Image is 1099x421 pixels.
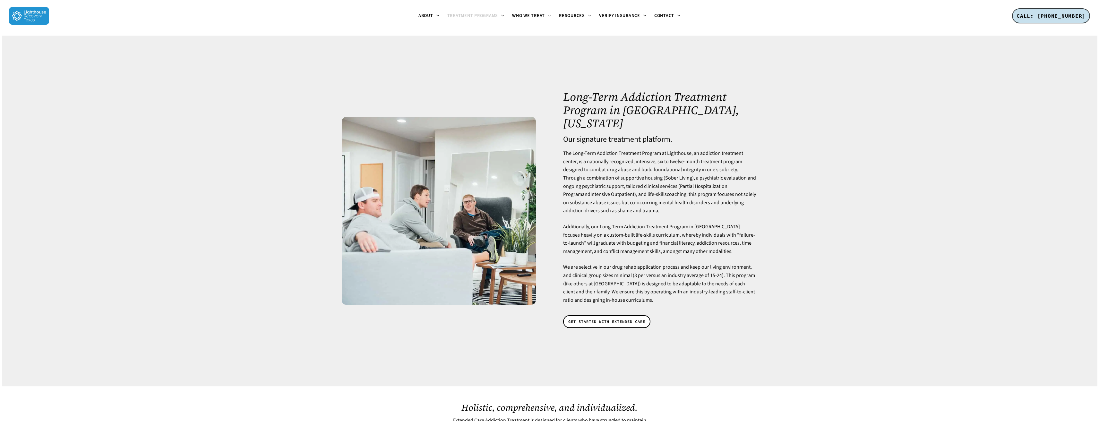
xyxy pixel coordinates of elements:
[512,13,545,19] span: Who We Treat
[447,13,498,19] span: Treatment Programs
[599,13,640,19] span: Verify Insurance
[654,13,674,19] span: Contact
[595,13,650,19] a: Verify Insurance
[508,13,555,19] a: Who We Treat
[446,402,653,413] h2: Holistic, comprehensive, and individualized.
[667,191,686,198] a: coaching
[1012,8,1090,24] a: CALL: [PHONE_NUMBER]
[1017,13,1086,19] span: CALL: [PHONE_NUMBER]
[563,90,757,130] h1: Long-Term Addiction Treatment Program in [GEOGRAPHIC_DATA], [US_STATE]
[563,223,757,263] p: Additionally, our Long-Term Addiction Treatment Program in [GEOGRAPHIC_DATA] focuses heavily on a...
[418,13,433,19] span: About
[443,13,509,19] a: Treatment Programs
[563,135,757,144] h4: Our signature treatment platform.
[415,13,443,19] a: About
[568,318,645,325] span: GET STARTED WITH EXTENDED CARE
[555,13,595,19] a: Resources
[563,149,757,223] p: The Long-Term Addiction Treatment Program at Lighthouse, an addiction treatment center, is a nati...
[563,315,650,328] a: GET STARTED WITH EXTENDED CARE
[650,13,684,19] a: Contact
[9,7,49,25] img: Lighthouse Recovery Texas
[563,263,757,304] p: We are selective in our drug rehab application process and keep our living environment, and clini...
[590,191,634,198] a: Intensive Outpatient
[559,13,585,19] span: Resources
